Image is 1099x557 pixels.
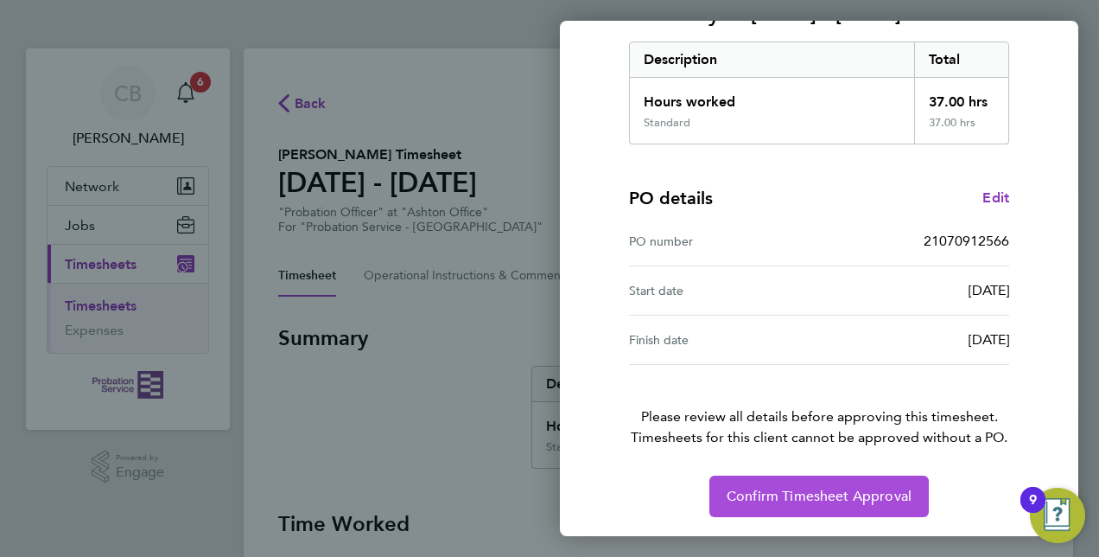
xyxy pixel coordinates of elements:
span: Timesheets for this client cannot be approved without a PO. [608,427,1030,448]
a: Edit [982,188,1009,208]
div: Start date [629,280,819,301]
div: Standard [644,116,690,130]
div: Total [914,42,1009,77]
span: Confirm Timesheet Approval [727,488,912,505]
span: 21070912566 [924,233,1009,249]
span: Edit [982,189,1009,206]
button: Confirm Timesheet Approval [709,476,929,517]
p: Please review all details before approving this timesheet. [608,365,1030,448]
div: PO number [629,231,819,252]
div: 37.00 hrs [914,116,1009,144]
div: 9 [1029,500,1037,522]
div: Hours worked [630,78,914,116]
div: Finish date [629,330,819,350]
div: [DATE] [819,280,1009,301]
h4: PO details [629,186,713,210]
div: 37.00 hrs [914,78,1009,116]
div: [DATE] [819,330,1009,350]
div: Description [630,42,914,77]
button: Open Resource Center, 9 new notifications [1030,488,1085,543]
div: Summary of 18 - 24 Aug 2025 [629,42,1009,144]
